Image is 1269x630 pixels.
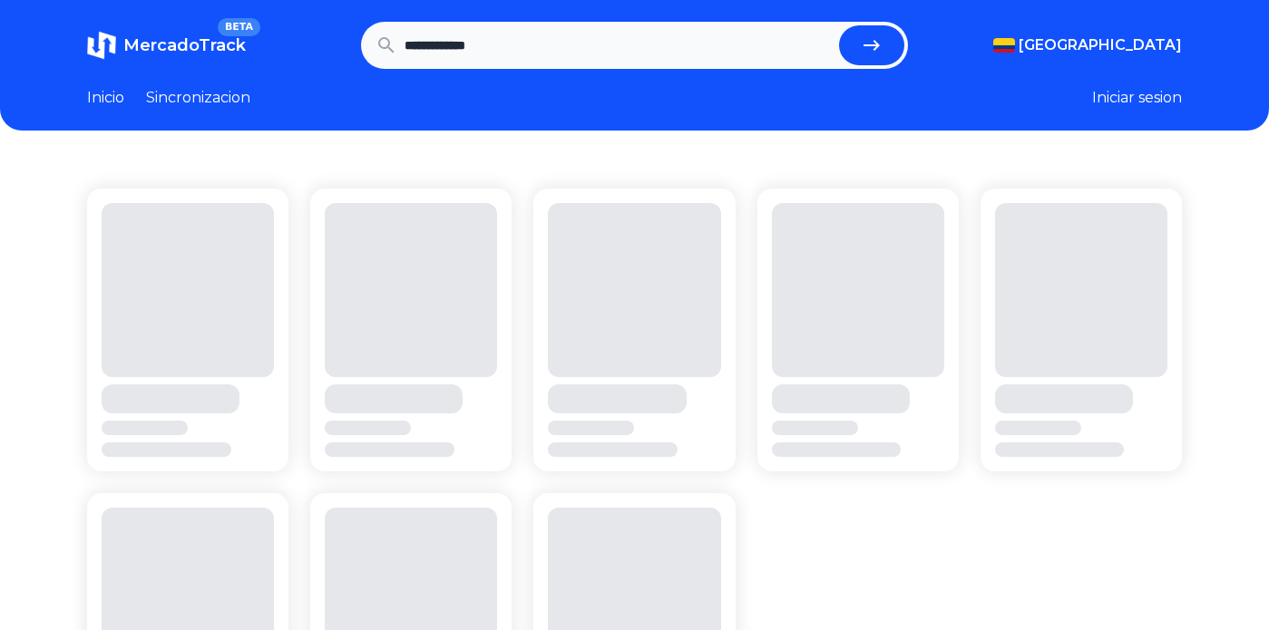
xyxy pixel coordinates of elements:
a: Sincronizacion [146,87,250,109]
img: MercadoTrack [87,31,116,60]
span: MercadoTrack [123,35,246,55]
img: Colombia [993,38,1015,53]
button: Iniciar sesion [1092,87,1182,109]
a: Inicio [87,87,124,109]
button: [GEOGRAPHIC_DATA] [993,34,1182,56]
span: BETA [218,18,260,36]
span: [GEOGRAPHIC_DATA] [1019,34,1182,56]
a: MercadoTrackBETA [87,31,246,60]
